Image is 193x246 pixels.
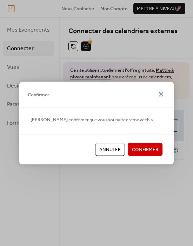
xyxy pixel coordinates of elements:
button: Annuler [95,143,125,156]
span: Confirmer [132,146,158,153]
span: Annuler [99,146,121,153]
span: Confirmer [28,91,49,98]
button: Confirmer [128,143,162,156]
span: [PERSON_NAME] confirmer que vous souhaitez remove this. [31,116,154,123]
